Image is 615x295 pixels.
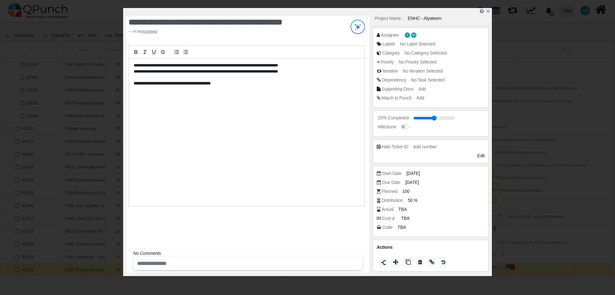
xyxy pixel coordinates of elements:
[406,170,420,177] span: [DATE]
[350,20,365,34] img: Try writing with AI
[379,257,388,267] button: Split
[402,188,409,195] span: 100
[440,257,447,267] button: History
[383,68,398,74] div: Iteration
[392,216,395,221] b: £
[398,206,407,213] span: TBA
[405,179,419,186] span: [DATE]
[405,32,410,38] span: Shafee.jan
[400,41,435,47] span: No Label Selected
[403,68,443,74] span: No Iteration Selected
[391,257,400,267] button: Move
[477,153,484,158] span: Edit
[405,50,447,56] span: No Category Selected
[381,260,386,265] img: split.9d50320.png
[378,124,396,130] div: Milestone
[407,34,408,36] span: S
[382,143,408,150] div: Halo Ticket ID
[382,77,406,83] div: Dependency
[381,32,399,39] div: Assignee
[383,41,395,48] div: Labels
[382,50,400,56] div: Category
[382,197,403,204] div: Distribution
[382,206,393,213] div: Actual
[381,95,412,101] div: Attach to Punch
[382,179,400,186] div: Due Date
[142,29,157,34] u: Assigned
[382,224,392,231] div: Code
[411,77,444,82] span: No Task Selected
[397,225,406,230] i: TBA
[401,215,409,222] span: TBA
[382,188,397,195] div: Planned
[129,29,324,34] footer: in list
[417,95,424,100] span: Add
[377,245,392,250] span: Actions
[427,257,436,267] button: Copy Link
[382,170,401,177] div: Start Date
[382,215,396,222] div: Cost
[399,59,436,65] span: No Priority Selected
[133,251,161,256] i: No Comments
[416,257,424,267] button: Delete
[404,257,413,267] button: Copy
[408,197,418,204] span: 50 %
[382,86,413,92] div: Supporting Docs
[411,32,417,38] span: Mahmood Ashraf
[413,144,436,149] span: Add number
[412,34,416,36] span: MA
[378,115,409,121] div: 25% Completed
[142,29,157,34] cite: Source Title
[381,59,394,65] div: Priority
[418,86,426,91] span: Add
